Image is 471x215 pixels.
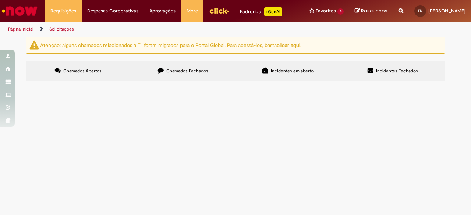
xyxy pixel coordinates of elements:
ng-bind-html: Atenção: alguns chamados relacionados a T.I foram migrados para o Portal Global. Para acessá-los,... [40,42,301,48]
span: FD [418,8,422,13]
span: Despesas Corporativas [87,7,138,15]
p: +GenAi [264,7,282,16]
span: Aprovações [149,7,176,15]
a: Rascunhos [355,8,387,15]
img: click_logo_yellow_360x200.png [209,5,229,16]
a: clicar aqui. [277,42,301,48]
img: ServiceNow [1,4,39,18]
span: Incidentes Fechados [376,68,418,74]
a: Página inicial [8,26,33,32]
span: 4 [337,8,344,15]
ul: Trilhas de página [6,22,308,36]
span: Chamados Abertos [63,68,102,74]
span: Requisições [50,7,76,15]
span: Incidentes em aberto [271,68,314,74]
span: Favoritos [316,7,336,15]
span: More [187,7,198,15]
span: [PERSON_NAME] [428,8,465,14]
span: Rascunhos [361,7,387,14]
a: Solicitações [49,26,74,32]
div: Padroniza [240,7,282,16]
span: Chamados Fechados [166,68,208,74]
